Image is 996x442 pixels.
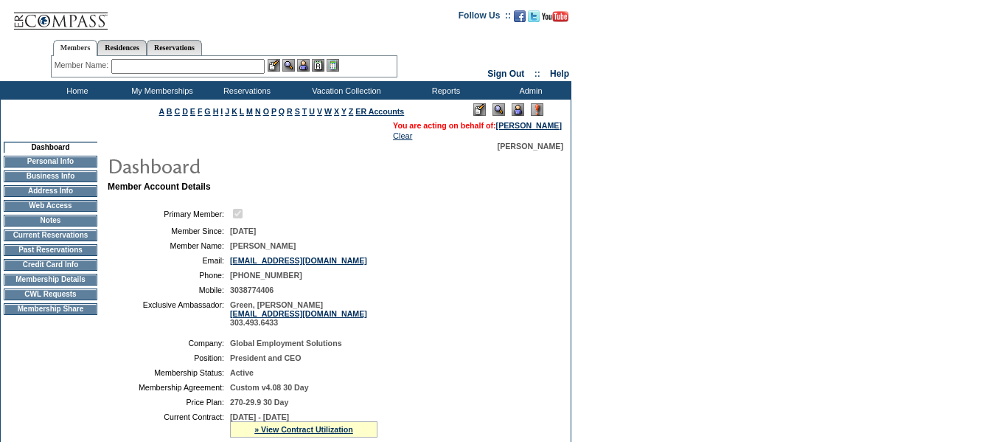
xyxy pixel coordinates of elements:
a: M [246,107,253,116]
td: Web Access [4,200,97,212]
a: Become our fan on Facebook [514,15,526,24]
img: Edit Mode [473,103,486,116]
a: J [225,107,229,116]
span: 270-29.9 30 Day [230,398,288,407]
a: Help [550,69,569,79]
a: ER Accounts [355,107,404,116]
span: 3038774406 [230,286,274,294]
td: Email: [114,256,224,265]
a: B [167,107,173,116]
td: Company: [114,339,224,348]
td: Dashboard [4,142,97,153]
td: Current Reservations [4,229,97,241]
td: Member Name: [114,241,224,250]
b: Member Account Details [108,182,211,192]
a: Follow us on Twitter [528,15,540,24]
a: G [204,107,210,116]
a: [PERSON_NAME] [496,121,562,130]
a: R [287,107,293,116]
img: b_edit.gif [268,59,280,72]
a: C [174,107,180,116]
td: Membership Agreement: [114,383,224,392]
a: Q [279,107,285,116]
td: Membership Status: [114,368,224,377]
img: Impersonate [512,103,524,116]
a: Members [53,40,98,56]
a: I [220,107,223,116]
td: Follow Us :: [459,9,511,27]
img: b_calculator.gif [327,59,339,72]
td: Price Plan: [114,398,224,407]
a: Subscribe to our YouTube Channel [542,15,568,24]
td: Vacation Collection [288,81,402,100]
td: Phone: [114,271,224,280]
td: Membership Share [4,303,97,315]
a: U [309,107,315,116]
img: Follow us on Twitter [528,10,540,22]
td: Address Info [4,185,97,197]
a: K [231,107,237,116]
span: [PERSON_NAME] [498,142,563,151]
img: pgTtlDashboard.gif [107,151,402,180]
a: » View Contract Utilization [254,425,353,434]
td: Notes [4,215,97,227]
span: [DATE] [230,227,256,235]
span: [PHONE_NUMBER] [230,271,302,280]
span: [PERSON_NAME] [230,241,296,250]
a: E [190,107,195,116]
a: Z [349,107,354,116]
td: Exclusive Ambassador: [114,300,224,327]
a: O [263,107,269,116]
td: Mobile: [114,286,224,294]
a: Sign Out [487,69,524,79]
div: Member Name: [55,59,111,72]
span: Green, [PERSON_NAME] 303.493.6433 [230,300,367,327]
a: P [271,107,276,116]
td: Business Info [4,170,97,182]
span: Custom v4.08 30 Day [230,383,309,392]
a: L [240,107,244,116]
td: Membership Details [4,274,97,286]
a: D [182,107,188,116]
img: View [282,59,295,72]
span: President and CEO [230,353,302,362]
td: Credit Card Info [4,259,97,271]
td: Admin [487,81,571,100]
a: Clear [393,131,412,140]
td: Member Since: [114,227,224,235]
a: [EMAIL_ADDRESS][DOMAIN_NAME] [230,309,367,318]
td: Home [33,81,118,100]
a: N [255,107,261,116]
img: Impersonate [297,59,310,72]
span: Global Employment Solutions [230,339,342,348]
img: Log Concern/Member Elevation [531,103,543,116]
span: Active [230,368,254,377]
a: A [159,107,164,116]
span: [DATE] - [DATE] [230,412,289,421]
a: T [302,107,307,116]
a: Y [341,107,346,116]
img: View Mode [492,103,505,116]
a: [EMAIL_ADDRESS][DOMAIN_NAME] [230,256,367,265]
a: Residences [97,40,147,55]
a: H [213,107,219,116]
a: Reservations [147,40,202,55]
a: X [334,107,339,116]
a: F [198,107,203,116]
span: You are acting on behalf of: [393,121,562,130]
a: S [295,107,300,116]
td: Primary Member: [114,207,224,221]
td: Current Contract: [114,412,224,438]
span: :: [534,69,540,79]
td: My Memberships [118,81,203,100]
td: CWL Requests [4,289,97,300]
a: W [324,107,332,116]
img: Reservations [312,59,324,72]
img: Become our fan on Facebook [514,10,526,22]
td: Personal Info [4,156,97,168]
td: Position: [114,353,224,362]
td: Past Reservations [4,244,97,256]
td: Reservations [203,81,288,100]
td: Reports [402,81,487,100]
a: V [317,107,322,116]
